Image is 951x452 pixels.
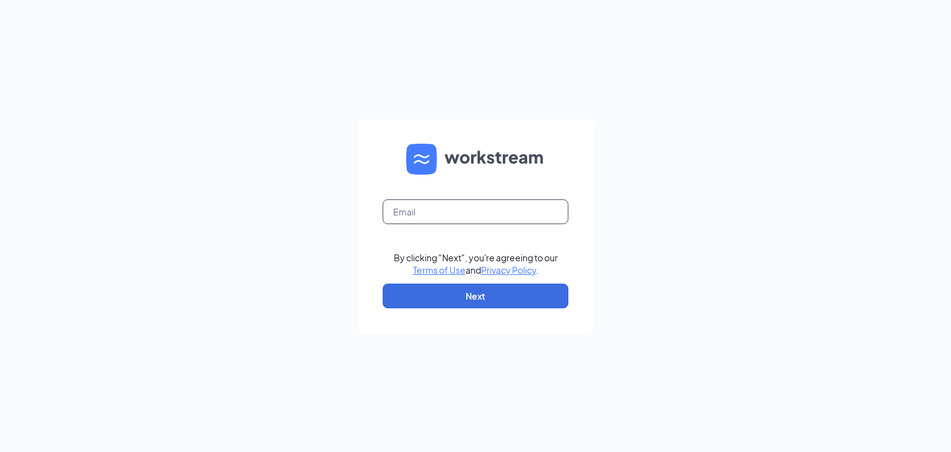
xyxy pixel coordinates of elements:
img: WS logo and Workstream text [406,144,545,175]
a: Privacy Policy [481,264,536,276]
button: Next [383,284,568,308]
input: Email [383,199,568,224]
a: Terms of Use [413,264,466,276]
div: By clicking "Next", you're agreeing to our and . [394,251,558,276]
